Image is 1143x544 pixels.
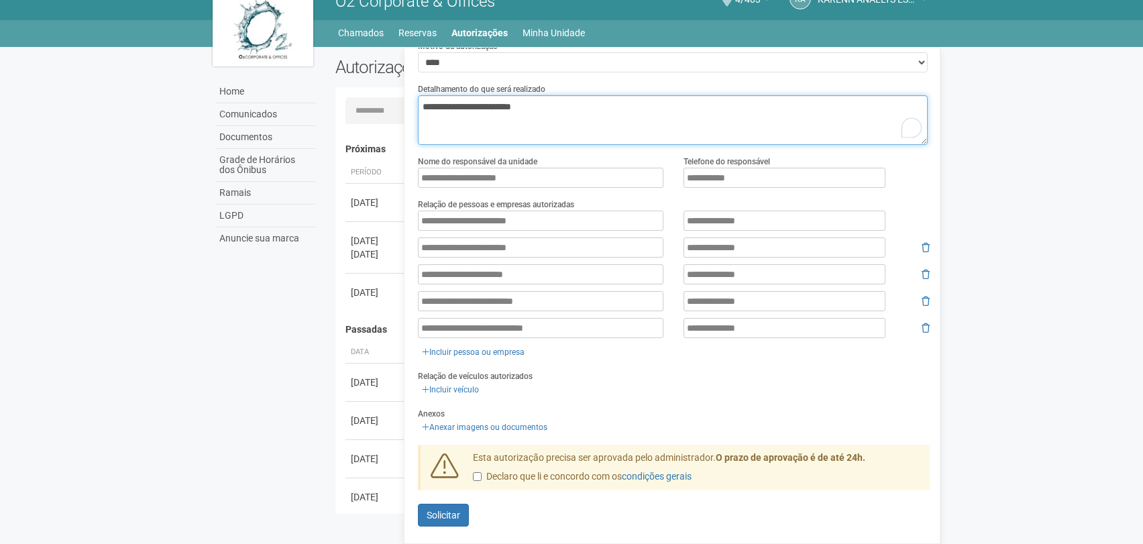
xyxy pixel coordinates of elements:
[418,83,545,95] label: Detalhamento do que será realizado
[418,199,574,211] label: Relação de pessoas e empresas autorizadas
[345,325,920,335] h4: Passadas
[216,227,315,250] a: Anuncie sua marca
[216,103,315,126] a: Comunicados
[345,162,406,184] th: Período
[216,205,315,227] a: LGPD
[216,126,315,149] a: Documentos
[216,149,315,182] a: Grade de Horários dos Ônibus
[622,471,692,482] a: condições gerais
[351,286,400,299] div: [DATE]
[473,470,692,484] label: Declaro que li e concordo com os
[463,451,930,490] div: Esta autorização precisa ser aprovada pelo administrador.
[418,420,551,435] a: Anexar imagens ou documentos
[922,270,930,279] i: Remover
[922,296,930,306] i: Remover
[418,156,537,168] label: Nome do responsável da unidade
[418,370,533,382] label: Relação de veículos autorizados
[922,323,930,333] i: Remover
[345,144,920,154] h4: Próximas
[451,23,508,42] a: Autorizações
[351,414,400,427] div: [DATE]
[335,57,622,77] h2: Autorizações
[922,243,930,252] i: Remover
[418,345,529,360] a: Incluir pessoa ou empresa
[351,452,400,466] div: [DATE]
[684,156,770,168] label: Telefone do responsável
[418,95,928,145] textarea: To enrich screen reader interactions, please activate Accessibility in Grammarly extension settings
[418,382,483,397] a: Incluir veículo
[216,182,315,205] a: Ramais
[345,341,406,364] th: Data
[473,472,482,481] input: Declaro que li e concordo com oscondições gerais
[427,510,460,521] span: Solicitar
[351,490,400,504] div: [DATE]
[418,408,445,420] label: Anexos
[398,23,437,42] a: Reservas
[418,504,469,527] button: Solicitar
[351,376,400,389] div: [DATE]
[351,234,400,248] div: [DATE]
[716,452,865,463] strong: O prazo de aprovação é de até 24h.
[351,248,400,261] div: [DATE]
[351,196,400,209] div: [DATE]
[523,23,585,42] a: Minha Unidade
[216,80,315,103] a: Home
[338,23,384,42] a: Chamados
